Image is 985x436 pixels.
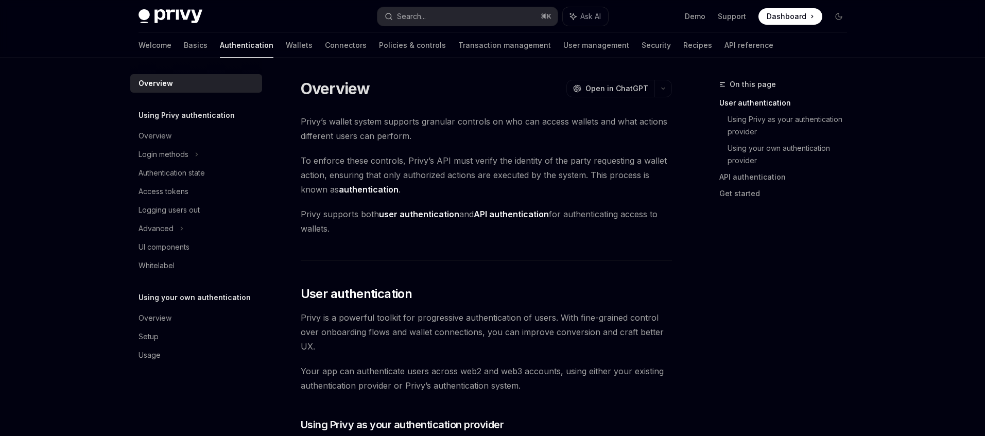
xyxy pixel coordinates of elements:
button: Open in ChatGPT [566,80,654,97]
div: Search... [397,10,426,23]
a: User management [563,33,629,58]
a: Security [642,33,671,58]
a: Authentication [220,33,273,58]
a: Usage [130,346,262,364]
span: Privy supports both and for authenticating access to wallets. [301,207,672,236]
a: Using Privy as your authentication provider [728,111,855,140]
a: Support [718,11,746,22]
img: dark logo [139,9,202,24]
a: Demo [685,11,705,22]
span: Privy’s wallet system supports granular controls on who can access wallets and what actions diffe... [301,114,672,143]
div: Authentication state [139,167,205,179]
h5: Using Privy authentication [139,109,235,121]
a: Dashboard [758,8,822,25]
div: Overview [139,312,171,324]
strong: user authentication [379,209,459,219]
strong: authentication [339,184,399,195]
a: Logging users out [130,201,262,219]
a: Wallets [286,33,313,58]
span: Open in ChatGPT [585,83,648,94]
span: On this page [730,78,776,91]
a: Welcome [139,33,171,58]
a: Overview [130,309,262,327]
span: Your app can authenticate users across web2 and web3 accounts, using either your existing authent... [301,364,672,393]
h1: Overview [301,79,370,98]
a: Authentication state [130,164,262,182]
a: Transaction management [458,33,551,58]
a: Overview [130,74,262,93]
button: Ask AI [563,7,608,26]
a: Overview [130,127,262,145]
span: ⌘ K [541,12,551,21]
span: To enforce these controls, Privy’s API must verify the identity of the party requesting a wallet ... [301,153,672,197]
a: Get started [719,185,855,202]
a: Using your own authentication provider [728,140,855,169]
span: Ask AI [580,11,601,22]
div: Logging users out [139,204,200,216]
a: Connectors [325,33,367,58]
a: Recipes [683,33,712,58]
a: Policies & controls [379,33,446,58]
span: Privy is a powerful toolkit for progressive authentication of users. With fine-grained control ov... [301,310,672,354]
div: Advanced [139,222,174,235]
div: Whitelabel [139,259,175,272]
div: Usage [139,349,161,361]
div: Setup [139,330,159,343]
a: API authentication [719,169,855,185]
span: Dashboard [767,11,806,22]
div: UI components [139,241,189,253]
div: Login methods [139,148,188,161]
a: User authentication [719,95,855,111]
a: Whitelabel [130,256,262,275]
div: Overview [139,77,173,90]
strong: API authentication [474,209,549,219]
a: UI components [130,238,262,256]
a: Access tokens [130,182,262,201]
h5: Using your own authentication [139,291,251,304]
a: Basics [184,33,208,58]
a: Setup [130,327,262,346]
span: Using Privy as your authentication provider [301,417,504,432]
button: Toggle dark mode [831,8,847,25]
button: Search...⌘K [377,7,558,26]
span: User authentication [301,286,412,302]
div: Access tokens [139,185,188,198]
a: API reference [724,33,773,58]
div: Overview [139,130,171,142]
